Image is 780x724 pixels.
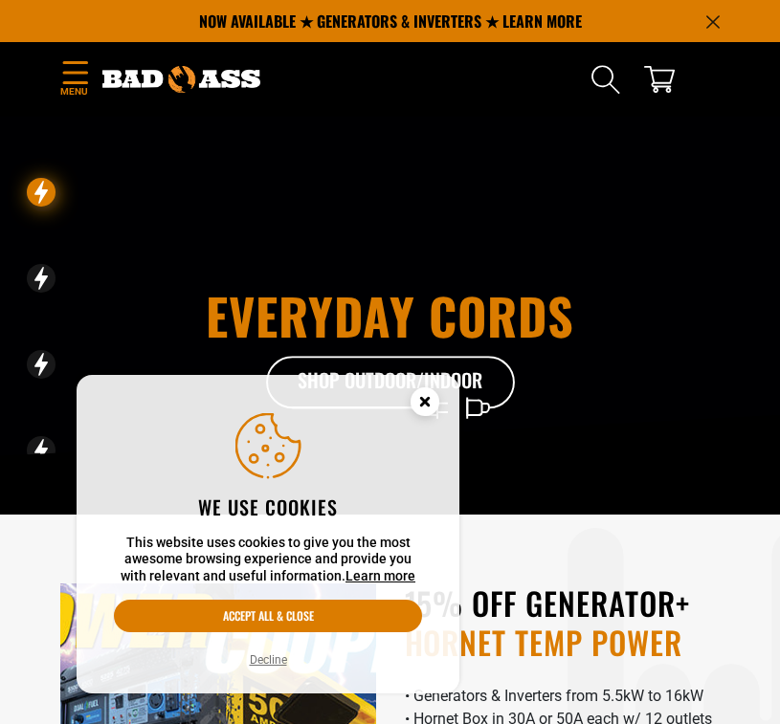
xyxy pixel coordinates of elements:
h1: Everyday cords [60,292,721,341]
button: Accept all & close [114,600,422,632]
h2: 15% OFF GENERATOR+ [405,583,721,661]
a: Learn more [345,568,415,583]
summary: Search [591,64,621,95]
span: HORNET TEMP POWER [405,623,721,662]
a: Shop Outdoor/Indoor [266,357,515,410]
img: Bad Ass Extension Cords [102,66,260,93]
p: This website uses cookies to give you the most awesome browsing experience and provide you with r... [114,535,422,585]
h2: We use cookies [114,494,422,519]
aside: Cookie Consent [77,375,459,694]
span: Menu [60,84,89,99]
button: Decline [244,650,293,669]
summary: Menu [60,57,89,102]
